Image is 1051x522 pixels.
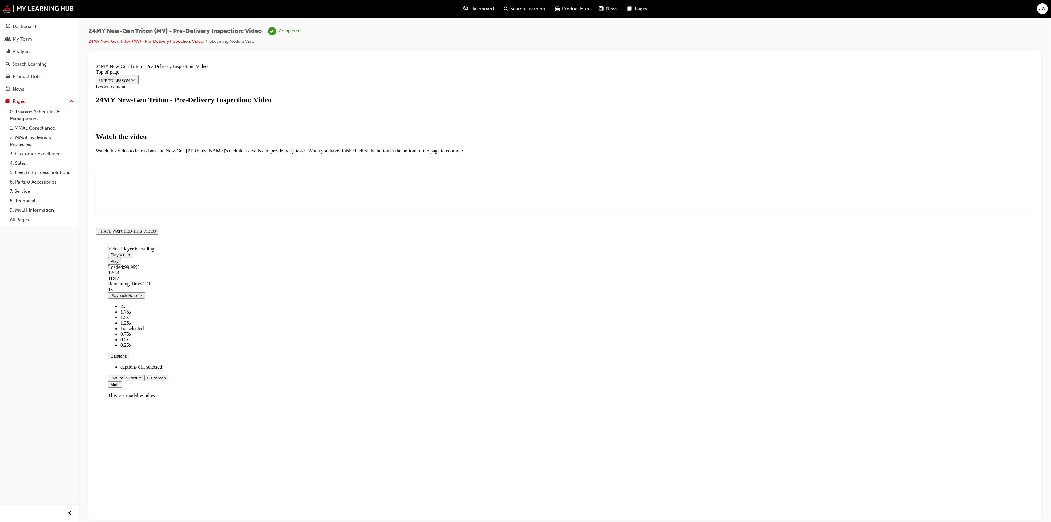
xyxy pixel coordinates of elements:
[2,167,65,173] button: I HAVE WATCHED THIS VIDEO
[68,510,72,517] span: prev-icon
[623,2,653,15] a: pages-iconPages
[628,5,633,13] span: pages-icon
[2,83,76,95] a: News
[2,20,76,96] button: DashboardMy TeamAnalyticsSearch LearningProduct HubNews
[6,62,10,67] span: search-icon
[209,38,255,45] li: eLearning Module View
[2,23,32,28] span: Lesson content
[13,86,24,93] div: News
[69,98,74,106] span: up-icon
[555,5,560,13] span: car-icon
[6,99,10,104] span: pages-icon
[459,2,499,15] a: guage-iconDashboard
[2,21,76,32] a: Dashboard
[7,177,76,187] a: 6. Parts & Accessories
[6,24,10,30] span: guage-icon
[7,196,76,206] a: 8. Technical
[13,48,32,55] div: Analytics
[550,2,594,15] a: car-iconProduct Hub
[2,87,940,92] p: Watch this video to learn about the New-Gen [PERSON_NAME]'s technical details and pre-delivery ta...
[7,187,76,196] a: 7. Service
[511,5,545,12] span: Search Learning
[594,2,623,15] a: news-iconNews
[1039,5,1046,12] span: JW
[504,5,508,13] span: search-icon
[3,5,74,13] img: mmal
[606,5,618,12] span: News
[268,27,276,35] span: learningRecordVerb_COMPLETE-icon
[7,159,76,168] a: 4. Sales
[7,149,76,159] a: 3. Customer Excellence
[2,14,45,23] button: SKIP TO LESSON
[7,215,76,225] a: All Pages
[7,133,76,149] a: 2. MMAL Systems & Processes
[13,98,25,105] div: Pages
[7,123,76,133] a: 1. MMAL Compliance
[13,23,36,30] div: Dashboard
[7,168,76,177] a: 5. Fleet & Business Solutions
[599,5,604,13] span: news-icon
[6,49,10,55] span: chart-icon
[7,205,76,215] a: 9. MyLH Information
[2,59,76,70] a: Search Learning
[12,61,47,68] div: Search Learning
[264,28,265,35] span: |
[1037,3,1048,14] button: JW
[2,71,76,82] a: Product Hub
[5,17,43,22] span: SKIP TO LESSON
[6,87,10,92] span: news-icon
[2,46,76,57] a: Analytics
[6,37,10,42] span: people-icon
[7,107,76,123] a: 0. Training Schedules & Management
[13,36,32,43] div: My Team
[13,73,40,80] div: Product Hub
[88,28,262,35] span: 24MY New-Gen Triton (MV) - Pre-Delivery Inspection: Video
[2,71,53,79] strong: Watch the video
[2,2,940,8] div: 24MY New-Gen Triton - Pre-Delivery Inspection: Video
[6,74,10,79] span: car-icon
[562,5,589,12] span: Product Hub
[471,5,494,12] span: Dashboard
[2,8,940,14] div: Top of page
[279,28,301,34] div: Completed
[464,5,468,13] span: guage-icon
[2,34,76,45] a: My Team
[2,34,940,43] div: 24MY New-Gen Triton - Pre-Delivery Inspection: Video
[88,39,203,44] a: 24MY New-Gen Triton (MV) - Pre-Delivery Inspection: Video
[5,168,63,172] div: I HAVE WATCHED THIS VIDEO
[635,5,648,12] span: Pages
[2,96,76,107] button: Pages
[499,2,550,15] a: search-iconSearch Learning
